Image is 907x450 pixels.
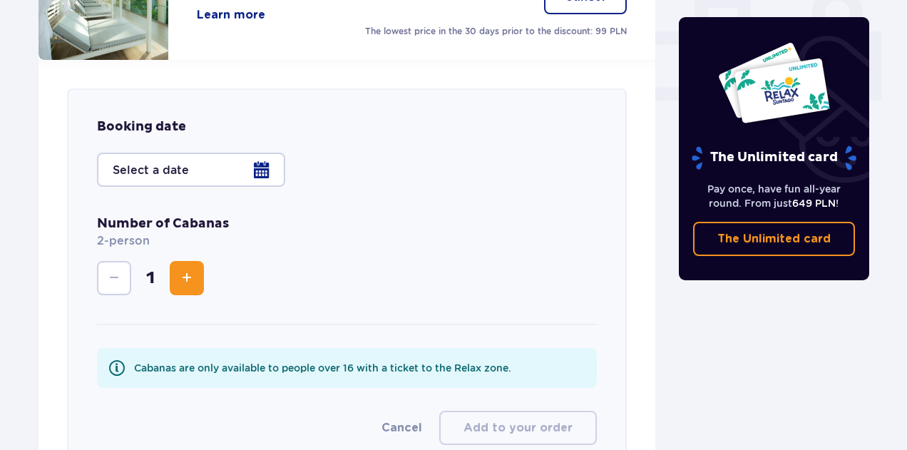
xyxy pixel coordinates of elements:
button: Cancel [381,420,422,436]
span: 2-person [97,234,150,247]
p: Add to your order [463,420,573,436]
p: The lowest price in the 30 days prior to the discount: 99 PLN [365,25,627,38]
p: The Unlimited card [717,231,831,247]
p: The Unlimited card [690,145,858,170]
button: Decrease [97,261,131,295]
span: 1 [134,267,167,289]
div: Cabanas are only available to people over 16 with a ticket to the Relax zone. [134,361,511,375]
span: 649 PLN [792,198,836,209]
p: Number of Cabanas [97,215,229,250]
button: Add to your order [439,411,597,445]
p: Pay once, have fun all-year round. From just ! [693,182,856,210]
a: The Unlimited card [693,222,856,256]
button: Learn more [197,7,265,23]
p: Booking date [97,118,186,135]
button: Increase [170,261,204,295]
